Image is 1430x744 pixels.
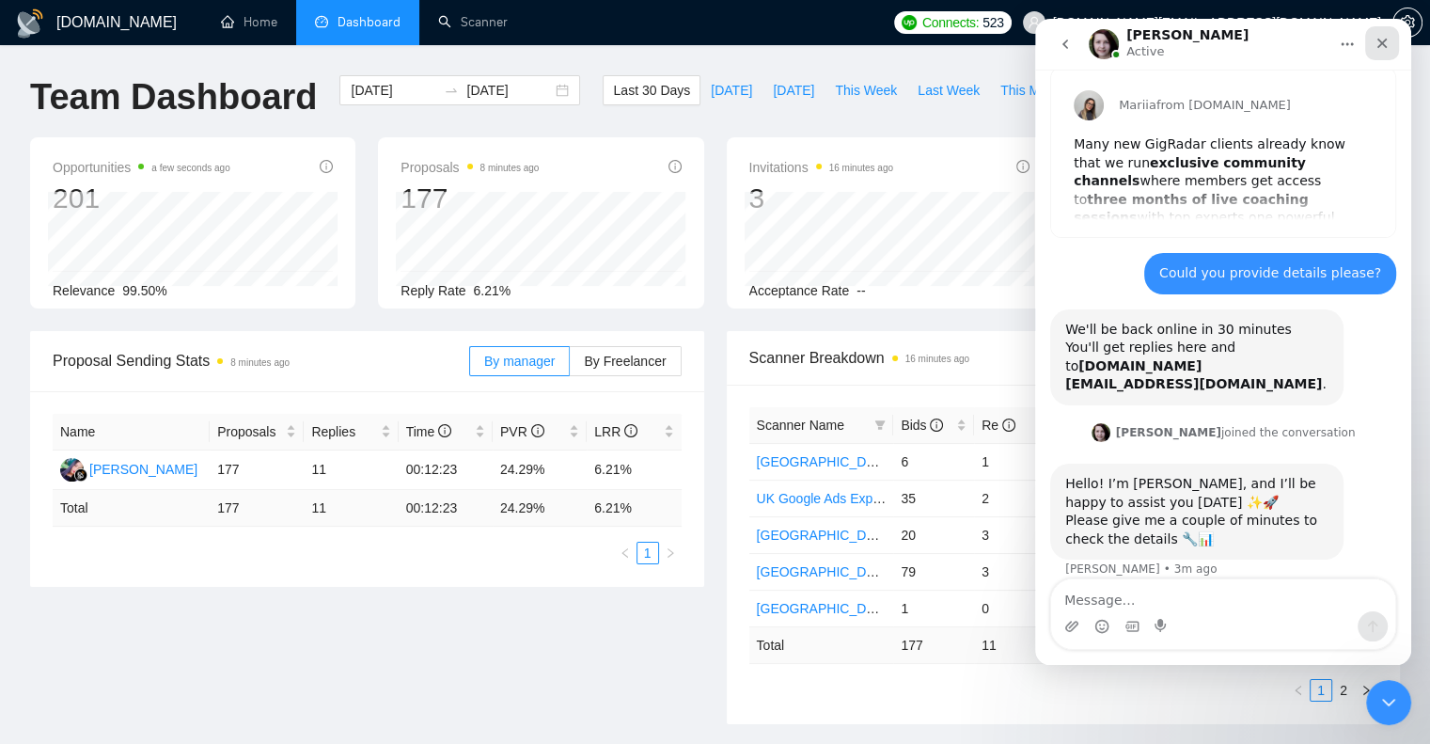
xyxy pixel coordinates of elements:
span: left [1293,685,1304,696]
button: This Week [825,75,907,105]
td: 11 [304,490,398,527]
span: Time [406,424,451,439]
td: 24.29% [493,451,587,490]
span: 6.21% [474,283,511,298]
time: 8 minutes ago [480,163,540,173]
input: End date [466,80,552,101]
button: This Month [990,75,1076,105]
a: UK Google Ads Expert [757,491,888,506]
span: setting [1393,15,1422,30]
td: 24.29 % [493,490,587,527]
h1: Team Dashboard [30,75,317,119]
td: 177 [893,626,974,663]
span: swap-right [444,83,459,98]
span: 99.50% [122,283,166,298]
a: setting [1392,15,1422,30]
button: right [1355,679,1377,702]
td: 20 [893,516,974,553]
span: Last Week [918,80,980,101]
span: right [1360,685,1372,696]
td: 00:12:23 [399,451,493,490]
span: By Freelancer [584,354,666,369]
span: Connects: [922,12,979,33]
td: 177 [210,451,304,490]
td: 00:12:23 [399,490,493,527]
span: info-circle [668,160,682,173]
span: Proposals [401,156,539,179]
iframe: Intercom live chat [1366,680,1411,725]
td: 177 [210,490,304,527]
td: Total [749,626,894,663]
span: dashboard [315,15,328,28]
span: Proposal Sending Stats [53,349,469,372]
li: 1 [1310,679,1332,702]
time: 8 minutes ago [230,357,290,368]
a: SM[PERSON_NAME] [60,461,197,476]
span: Relevance [53,283,115,298]
span: Bids [901,418,943,433]
button: [DATE] [700,75,762,105]
th: Proposals [210,414,304,451]
span: info-circle [531,424,544,437]
td: 6 [893,443,974,480]
a: [GEOGRAPHIC_DATA] Google ads Expert [757,528,1007,543]
span: Opportunities [53,156,230,179]
span: user [1028,16,1041,29]
span: info-circle [438,424,451,437]
a: [GEOGRAPHIC_DATA] Google ads Expert [757,601,1007,616]
iframe: To enrich screen reader interactions, please activate Accessibility in Grammarly extension settings [1035,19,1411,665]
td: Total [53,490,210,527]
a: [GEOGRAPHIC_DATA] Google ads Expert [757,454,1007,469]
span: This Month [1000,80,1065,101]
td: 2 [974,480,1055,516]
span: info-circle [930,419,943,432]
td: 3 [974,553,1055,590]
span: info-circle [320,160,333,173]
td: 35 [893,480,974,516]
div: 201 [53,181,230,216]
span: Acceptance Rate [749,283,850,298]
button: Last Week [907,75,990,105]
span: to [444,83,459,98]
span: filter [871,411,889,439]
span: Scanner Name [757,418,844,433]
span: [DATE] [711,80,752,101]
span: Re [982,418,1015,433]
button: right [659,542,682,564]
div: [PERSON_NAME] [89,459,197,480]
span: Proposals [217,421,282,442]
td: 6.21% [587,451,681,490]
a: 1 [1311,680,1331,701]
span: Invitations [749,156,893,179]
a: homeHome [221,14,277,30]
td: 11 [974,626,1055,663]
span: Dashboard [338,14,401,30]
span: By manager [484,354,555,369]
span: right [665,547,676,559]
th: Replies [304,414,398,451]
div: 3 [749,181,893,216]
span: -- [856,283,865,298]
span: filter [874,419,886,431]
